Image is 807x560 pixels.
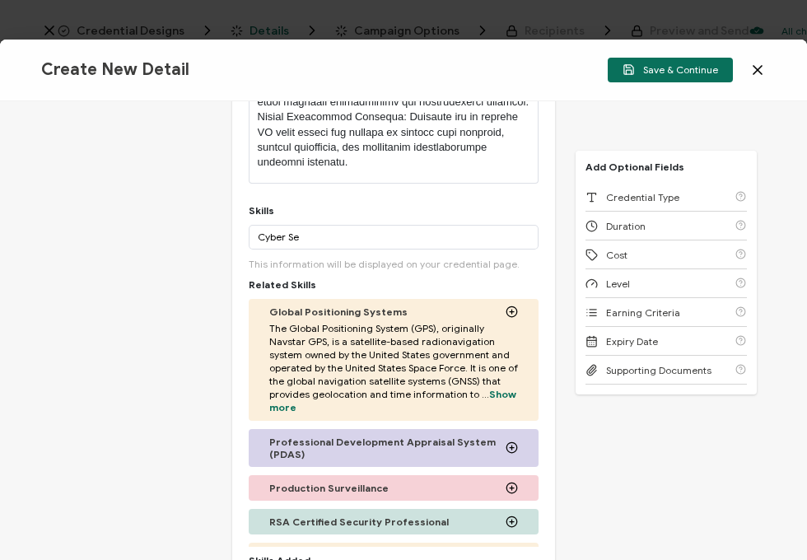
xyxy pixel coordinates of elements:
p: Add Optional Fields [576,161,694,173]
span: Cost [606,249,627,261]
p: Production Surveillance [269,482,389,494]
span: Level [606,278,630,290]
button: Save & Continue [608,58,733,82]
span: Earning Criteria [606,306,680,319]
span: Related Skills [249,278,316,291]
span: Duration [606,220,646,232]
iframe: Chat Widget [725,481,807,560]
p: Professional Development Appraisal System (PDAS) [269,436,497,460]
input: Search Skill [249,225,539,250]
span: Create New Detail [41,59,189,80]
span: Save & Continue [623,63,718,76]
span: The Global Positioning System (GPS), originally Navstar GPS, is a satellite-based radionavigation... [269,322,518,414]
div: Skills [249,204,274,217]
span: Expiry Date [606,335,658,348]
p: Global Positioning Systems [269,306,408,318]
span: Supporting Documents [606,364,711,376]
p: RSA Certified Security Professional [269,516,449,528]
span: Credential Type [606,191,679,203]
span: Show more [269,388,516,413]
span: This information will be displayed on your credential page. [249,258,520,270]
